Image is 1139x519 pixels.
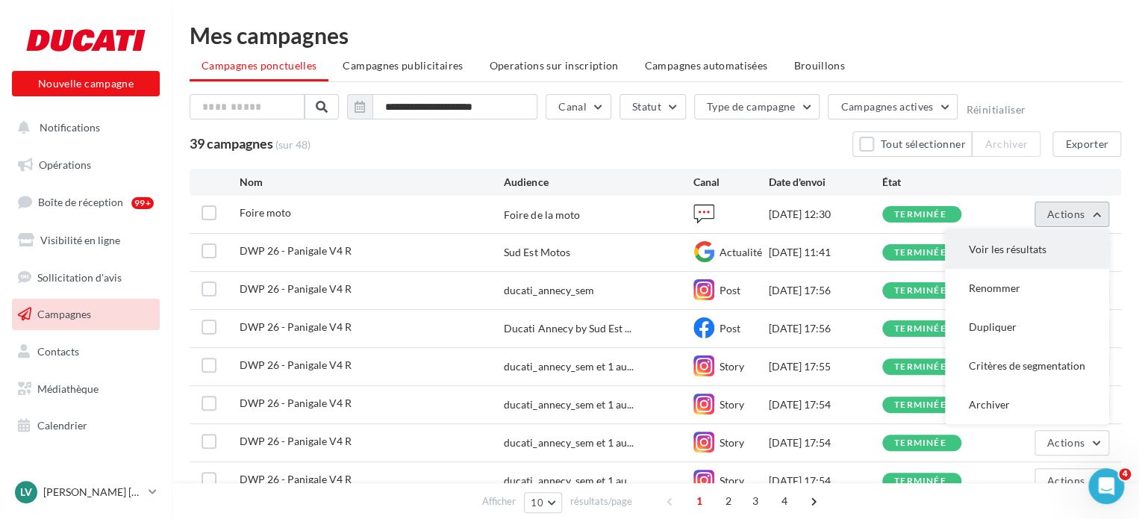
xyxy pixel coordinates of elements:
span: 2 [717,489,740,513]
div: terminée [894,438,946,448]
span: DWP 26 - Panigale V4 R [240,358,352,371]
span: Afficher [482,494,516,509]
button: 10 [524,492,562,513]
div: terminée [894,476,946,486]
span: Story [720,360,744,373]
span: Foire moto [240,206,291,219]
div: terminée [894,362,946,372]
span: Operations sur inscription [489,59,618,72]
span: Médiathèque [37,382,99,395]
div: Canal [693,175,769,190]
span: Opérations [39,158,91,171]
div: Mes campagnes [190,24,1121,46]
div: [DATE] 17:54 [769,397,882,412]
span: Notifications [40,121,100,134]
div: Audience [504,175,693,190]
span: DWP 26 - Panigale V4 R [240,244,352,257]
span: Sollicitation d'avis [37,270,122,283]
span: Ducati Annecy by Sud Est ... [504,321,631,336]
div: terminée [894,210,946,220]
span: 1 [687,489,711,513]
div: [DATE] 11:41 [769,245,882,260]
span: DWP 26 - Panigale V4 R [240,397,352,409]
div: [DATE] 17:54 [769,473,882,488]
span: Calendrier [37,419,87,432]
div: terminée [894,324,946,334]
div: terminée [894,248,946,258]
span: Visibilité en ligne [40,234,120,246]
span: 4 [1119,468,1131,480]
span: Boîte de réception [38,196,123,208]
div: Foire de la moto [504,208,579,223]
span: ducati_annecy_sem et 1 au... [504,397,633,412]
span: 10 [531,497,543,509]
span: Story [720,398,744,411]
div: [DATE] 17:56 [769,321,882,336]
span: Post [720,322,740,335]
button: Notifications [9,112,157,143]
button: Statut [620,94,686,119]
span: Campagnes actives [840,100,933,113]
span: Lv [20,485,32,500]
button: Renommer [945,269,1109,308]
span: Actions [1047,436,1085,449]
span: 39 campagnes [190,135,273,152]
a: Calendrier [9,410,163,441]
span: Campagnes automatisées [645,59,768,72]
button: Voir les résultats [945,230,1109,269]
span: Brouillons [793,59,845,72]
span: DWP 26 - Panigale V4 R [240,320,352,333]
span: ducati_annecy_sem et 1 au... [504,473,633,488]
a: Médiathèque [9,373,163,405]
button: Archiver [945,385,1109,424]
button: Archiver [972,131,1040,157]
a: Sollicitation d'avis [9,262,163,293]
span: DWP 26 - Panigale V4 R [240,282,352,295]
span: 4 [773,489,796,513]
button: Actions [1035,430,1109,456]
iframe: Intercom live chat [1088,468,1124,504]
p: [PERSON_NAME] [PERSON_NAME] [43,485,143,500]
a: Boîte de réception99+ [9,186,163,218]
span: Actions [1047,474,1085,487]
button: Critères de segmentation [945,346,1109,385]
span: Story [720,474,744,487]
a: Visibilité en ligne [9,225,163,256]
div: [DATE] 17:54 [769,435,882,450]
span: résultats/page [570,494,632,509]
div: État [882,175,996,190]
div: [DATE] 17:55 [769,359,882,374]
span: DWP 26 - Panigale V4 R [240,435,352,447]
div: [DATE] 12:30 [769,207,882,222]
span: ducati_annecy_sem et 1 au... [504,435,633,450]
div: Nom [240,175,505,190]
button: Exporter [1052,131,1121,157]
span: Campagnes publicitaires [343,59,463,72]
button: Actions [1035,468,1109,494]
a: Opérations [9,149,163,181]
div: 99+ [131,197,154,209]
button: Campagnes actives [828,94,958,119]
div: terminée [894,286,946,296]
a: Contacts [9,336,163,367]
button: Nouvelle campagne [12,71,160,96]
span: DWP 26 - Panigale V4 R [240,473,352,485]
div: [DATE] 17:56 [769,283,882,298]
button: Actions [1035,202,1109,227]
span: 3 [743,489,767,513]
button: Canal [546,94,611,119]
div: Sud Est Motos [504,245,569,260]
div: terminée [894,400,946,410]
span: Story [720,436,744,449]
span: ducati_annecy_sem et 1 au... [504,359,633,374]
span: Actions [1047,208,1085,220]
span: Contacts [37,345,79,358]
button: Réinitialiser [966,104,1026,116]
button: Dupliquer [945,308,1109,346]
a: Lv [PERSON_NAME] [PERSON_NAME] [12,478,160,506]
button: Type de campagne [694,94,820,119]
span: Actualité [720,246,762,258]
span: (sur 48) [275,137,311,152]
div: Date d'envoi [769,175,882,190]
button: Tout sélectionner [852,131,972,157]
